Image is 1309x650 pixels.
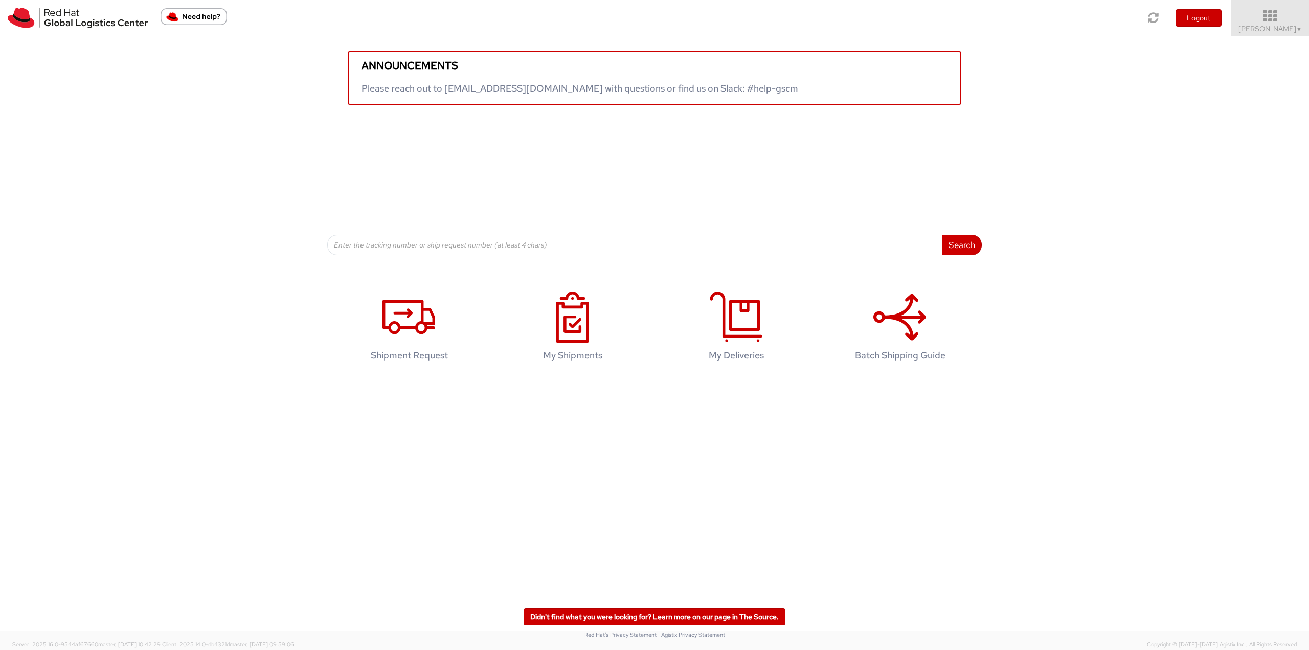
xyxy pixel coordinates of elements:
span: Client: 2025.14.0-db4321d [162,641,294,648]
input: Enter the tracking number or ship request number (at least 4 chars) [327,235,942,255]
button: Search [942,235,982,255]
h4: Shipment Request [343,350,475,361]
h4: Batch Shipping Guide [834,350,966,361]
a: Didn't find what you were looking for? Learn more on our page in The Source. [524,608,785,625]
span: [PERSON_NAME] [1238,24,1302,33]
a: Red Hat's Privacy Statement [584,631,657,638]
span: ▼ [1296,25,1302,33]
h4: My Deliveries [670,350,802,361]
span: Server: 2025.16.0-9544af67660 [12,641,161,648]
h4: My Shipments [507,350,639,361]
a: Batch Shipping Guide [823,281,977,376]
a: My Shipments [496,281,649,376]
a: | Agistix Privacy Statement [658,631,725,638]
span: Please reach out to [EMAIL_ADDRESS][DOMAIN_NAME] with questions or find us on Slack: #help-gscm [362,82,798,94]
span: master, [DATE] 10:42:29 [98,641,161,648]
button: Need help? [161,8,227,25]
button: Logout [1176,9,1222,27]
span: Copyright © [DATE]-[DATE] Agistix Inc., All Rights Reserved [1147,641,1297,649]
span: master, [DATE] 09:59:06 [230,641,294,648]
a: My Deliveries [660,281,813,376]
img: rh-logistics-00dfa346123c4ec078e1.svg [8,8,148,28]
a: Announcements Please reach out to [EMAIL_ADDRESS][DOMAIN_NAME] with questions or find us on Slack... [348,51,961,105]
a: Shipment Request [332,281,486,376]
h5: Announcements [362,60,947,71]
